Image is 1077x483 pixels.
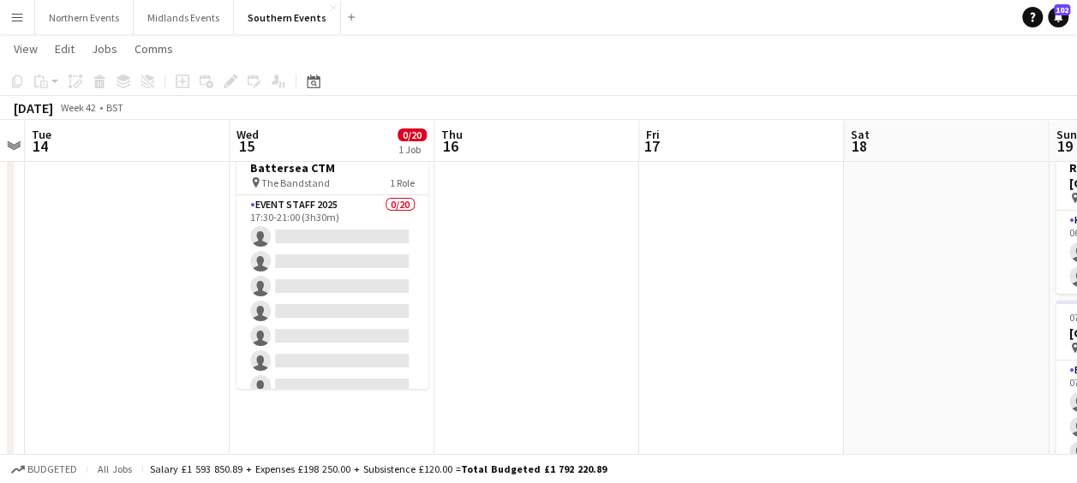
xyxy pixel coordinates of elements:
span: 102 [1054,4,1070,15]
span: Jobs [92,41,117,57]
span: All jobs [94,462,135,475]
span: 14 [29,136,51,156]
button: Midlands Events [134,1,234,34]
span: 0/20 [398,128,427,141]
a: 102 [1048,7,1068,27]
span: 1 Role [390,176,415,189]
span: View [14,41,38,57]
button: Northern Events [35,1,134,34]
span: Fri [646,127,660,142]
span: Week 42 [57,101,99,114]
a: Comms [128,38,180,60]
span: Total Budgeted £1 792 220.89 [461,462,607,475]
span: Edit [55,41,75,57]
span: 19 [1053,136,1076,156]
h3: Battersea CTM [236,160,428,176]
span: Wed [236,127,259,142]
div: [DATE] [14,99,53,116]
a: Edit [48,38,81,60]
button: Budgeted [9,460,80,479]
span: The Bandstand [261,176,330,189]
span: Tue [32,127,51,142]
div: 1 Job [398,143,426,156]
span: Sat [851,127,870,142]
div: BST [106,101,123,114]
div: Salary £1 593 850.89 + Expenses £198 250.00 + Subsistence £120.00 = [150,462,607,475]
span: Comms [135,41,173,57]
span: Thu [441,127,463,142]
span: Sun [1056,127,1076,142]
span: 15 [234,136,259,156]
app-job-card: 17:30-21:00 (3h30m)0/20Battersea CTM The Bandstand1 RoleEvent Staff 20250/2017:30-21:00 (3h30m) [236,135,428,389]
span: 16 [439,136,463,156]
span: 18 [848,136,870,156]
button: Southern Events [234,1,341,34]
span: 17 [643,136,660,156]
a: Jobs [85,38,124,60]
a: View [7,38,45,60]
span: Budgeted [27,463,77,475]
